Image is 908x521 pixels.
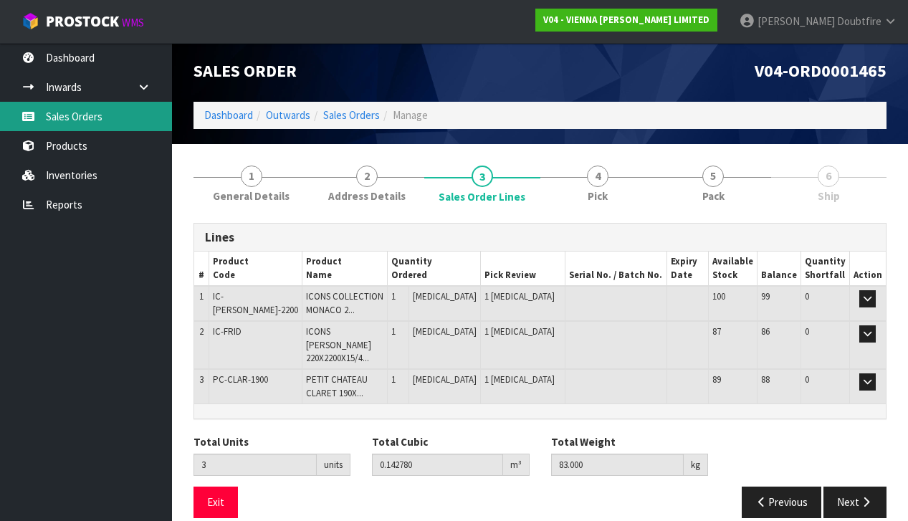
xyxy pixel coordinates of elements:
span: Doubtfire [837,14,881,28]
span: 1 [241,166,262,187]
th: Quantity Shortfall [801,252,849,286]
span: 2 [199,325,204,338]
h3: Lines [205,231,875,244]
small: WMS [122,16,144,29]
span: PC-CLAR-1900 [213,373,268,386]
input: Total Cubic [372,454,502,476]
input: Total Units [193,454,317,476]
span: [MEDICAL_DATA] [413,290,477,302]
span: 2 [356,166,378,187]
label: Total Cubic [372,434,428,449]
img: cube-alt.png [21,12,39,30]
span: PETIT CHATEAU CLARET 190X... [306,373,368,398]
label: Total Weight [551,434,616,449]
span: 1 [391,325,396,338]
span: Sales Order Lines [439,189,525,204]
span: Ship [818,188,840,204]
span: 88 [761,373,770,386]
th: Balance [757,252,801,286]
th: Quantity Ordered [388,252,481,286]
span: 100 [712,290,725,302]
span: 1 [MEDICAL_DATA] [484,290,555,302]
a: Dashboard [204,108,253,122]
strong: V04 - VIENNA [PERSON_NAME] LIMITED [543,14,709,26]
span: 5 [702,166,724,187]
button: Exit [193,487,238,517]
th: Expiry Date [667,252,709,286]
th: Action [849,252,886,286]
span: [MEDICAL_DATA] [413,373,477,386]
span: V04-ORD0001465 [755,59,887,82]
a: Sales Orders [323,108,380,122]
th: Serial No. / Batch No. [565,252,667,286]
div: m³ [503,454,530,477]
span: General Details [213,188,290,204]
span: 1 [391,373,396,386]
th: Product Name [302,252,388,286]
span: 3 [199,373,204,386]
span: 0 [805,325,809,338]
span: 1 [391,290,396,302]
span: Pack [702,188,725,204]
span: 0 [805,290,809,302]
span: ProStock [46,12,119,31]
th: Available Stock [708,252,757,286]
span: ICONS [PERSON_NAME] 220X2200X15/4... [306,325,371,364]
span: 3 [472,166,493,187]
span: Sales Order [193,59,297,82]
a: Outwards [266,108,310,122]
span: 1 [199,290,204,302]
button: Next [823,487,887,517]
label: Total Units [193,434,249,449]
span: [PERSON_NAME] [758,14,835,28]
span: Manage [393,108,428,122]
span: 1 [MEDICAL_DATA] [484,325,555,338]
div: units [317,454,350,477]
span: 0 [805,373,809,386]
span: 99 [761,290,770,302]
span: 89 [712,373,721,386]
span: Pick [588,188,608,204]
span: 6 [818,166,839,187]
button: Previous [742,487,822,517]
th: # [194,252,209,286]
span: ICONS COLLECTION MONACO 2... [306,290,383,315]
span: [MEDICAL_DATA] [413,325,477,338]
div: kg [684,454,708,477]
input: Total Weight [551,454,684,476]
span: 86 [761,325,770,338]
span: 87 [712,325,721,338]
span: IC-FRID [213,325,242,338]
th: Product Code [209,252,302,286]
span: IC-[PERSON_NAME]-2200 [213,290,298,315]
th: Pick Review [480,252,565,286]
span: 1 [MEDICAL_DATA] [484,373,555,386]
span: 4 [587,166,608,187]
span: Address Details [328,188,406,204]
